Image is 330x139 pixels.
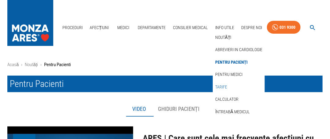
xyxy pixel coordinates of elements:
[214,32,233,43] a: Noutăți
[214,94,240,104] a: Calculator
[40,61,42,68] li: ›
[214,45,264,55] a: Abrevieri in cardiologie
[25,62,38,67] a: Noutăți
[214,57,249,67] a: Pentru pacienți
[214,107,251,117] a: Întreabă medicul
[44,61,71,68] p: Pentru Pacienti
[239,21,265,34] a: Despre Noi
[279,24,295,31] div: 031 9300
[267,21,301,34] a: 031 9300
[87,21,111,34] a: Afecțiuni
[60,21,85,34] a: Proceduri
[213,43,265,56] div: Abrevieri in cardiologie
[213,68,265,81] div: Pentru medici
[213,106,265,118] div: Întreabă medicul
[7,76,323,92] h1: Pentru Pacienti
[21,61,22,68] li: ›
[213,56,265,69] div: Pentru pacienți
[135,21,168,34] a: Departamente
[126,102,153,117] button: Video
[7,61,323,68] nav: breadcrumb
[153,102,204,117] button: Ghiduri pacienți
[213,21,237,34] a: Info Utile
[214,69,244,80] a: Pentru medici
[213,31,265,44] div: Noutăți
[213,93,265,106] div: Calculator
[213,31,265,118] nav: secondary mailbox folders
[7,62,19,67] a: Acasă
[214,82,228,92] a: Tarife
[213,81,265,93] div: Tarife
[171,21,210,34] a: Consilier Medical
[114,21,133,34] a: Medici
